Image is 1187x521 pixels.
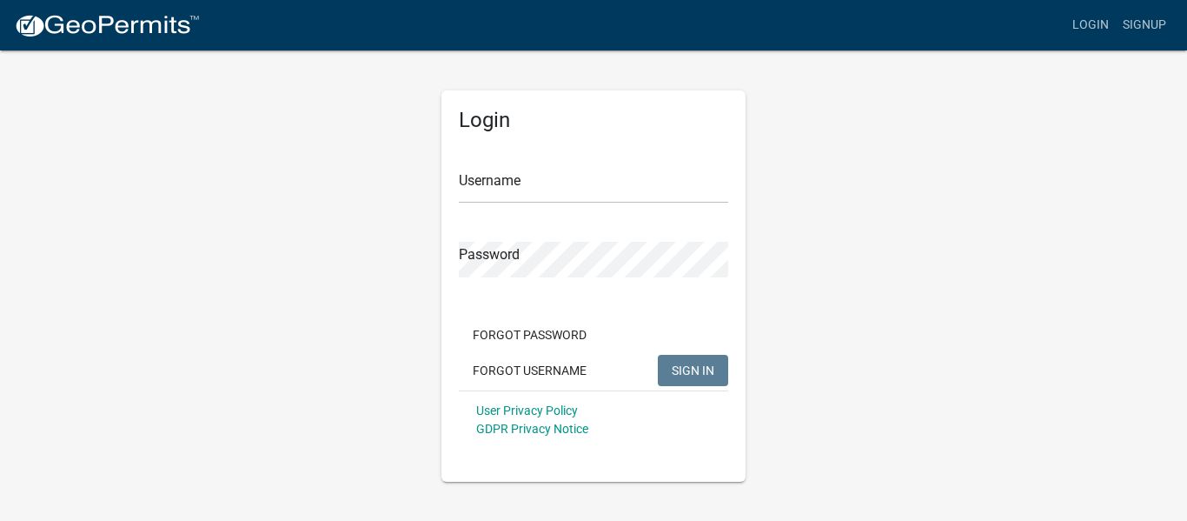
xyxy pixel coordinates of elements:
[459,319,600,351] button: Forgot Password
[672,363,714,377] span: SIGN IN
[1065,9,1116,42] a: Login
[476,404,578,417] a: User Privacy Policy
[658,355,728,386] button: SIGN IN
[459,108,728,133] h5: Login
[476,422,588,436] a: GDPR Privacy Notice
[459,355,600,386] button: Forgot Username
[1116,9,1173,42] a: Signup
